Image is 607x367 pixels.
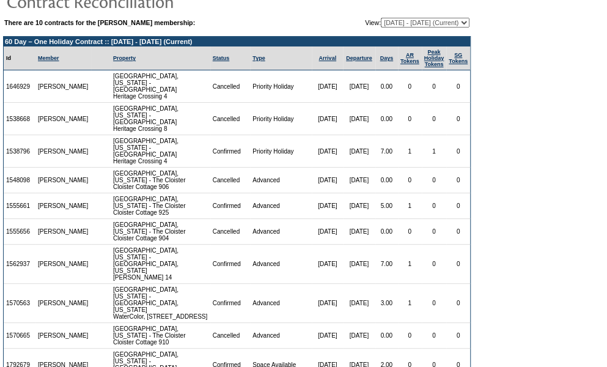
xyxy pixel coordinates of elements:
td: 1538668 [4,103,35,135]
td: [PERSON_NAME] [35,168,91,193]
td: [PERSON_NAME] [35,103,91,135]
td: 1570563 [4,284,35,323]
td: 60 Day – One Holiday Contract :: [DATE] - [DATE] (Current) [4,37,470,46]
td: 0 [398,168,422,193]
td: 1538796 [4,135,35,168]
td: [DATE] [312,323,342,349]
td: [DATE] [312,219,342,245]
td: 0 [446,245,470,284]
a: Peak HolidayTokens [424,49,444,67]
td: 0 [446,193,470,219]
td: [DATE] [312,70,342,103]
a: Days [380,55,393,61]
td: [DATE] [343,193,375,219]
td: [DATE] [343,70,375,103]
td: [PERSON_NAME] [35,245,91,284]
td: Advanced [250,284,312,323]
td: [PERSON_NAME] [35,323,91,349]
td: 7.00 [375,135,398,168]
td: [GEOGRAPHIC_DATA], [US_STATE] - The Cloister Cloister Cottage 904 [111,219,210,245]
td: 3.00 [375,284,398,323]
td: 0 [398,70,422,103]
td: 0.00 [375,70,398,103]
td: 0 [398,323,422,349]
td: [PERSON_NAME] [35,284,91,323]
td: 1 [398,245,422,284]
td: [DATE] [312,284,342,323]
td: 1646929 [4,70,35,103]
td: 0 [422,219,447,245]
td: 0 [446,323,470,349]
td: [GEOGRAPHIC_DATA], [US_STATE] - [GEOGRAPHIC_DATA] Heritage Crossing 8 [111,103,210,135]
td: [DATE] [312,135,342,168]
td: Confirmed [210,193,251,219]
td: [DATE] [312,103,342,135]
td: Id [4,46,35,70]
td: [DATE] [343,168,375,193]
td: [DATE] [343,103,375,135]
td: Advanced [250,219,312,245]
td: 0 [422,70,447,103]
td: 0 [446,284,470,323]
td: 0 [422,323,447,349]
td: 0 [398,103,422,135]
td: [GEOGRAPHIC_DATA], [US_STATE] - [GEOGRAPHIC_DATA] Heritage Crossing 4 [111,70,210,103]
td: Priority Holiday [250,70,312,103]
td: 5.00 [375,193,398,219]
td: [DATE] [343,135,375,168]
a: Arrival [318,55,336,61]
td: Cancelled [210,103,251,135]
td: Confirmed [210,245,251,284]
a: Type [252,55,265,61]
td: [DATE] [312,168,342,193]
td: View: [305,18,469,28]
td: 0 [446,219,470,245]
td: 1555656 [4,219,35,245]
td: [GEOGRAPHIC_DATA], [US_STATE] - [GEOGRAPHIC_DATA], [US_STATE] [PERSON_NAME] 14 [111,245,210,284]
a: SGTokens [449,52,468,64]
a: Member [38,55,59,61]
td: 0 [446,103,470,135]
td: 1 [398,135,422,168]
td: Advanced [250,168,312,193]
td: Priority Holiday [250,103,312,135]
td: 1 [398,284,422,323]
b: There are 10 contracts for the [PERSON_NAME] membership: [4,19,195,26]
td: [GEOGRAPHIC_DATA], [US_STATE] - [GEOGRAPHIC_DATA] Heritage Crossing 4 [111,135,210,168]
td: 1548098 [4,168,35,193]
td: 1562937 [4,245,35,284]
td: 0 [398,219,422,245]
td: Advanced [250,323,312,349]
td: [PERSON_NAME] [35,219,91,245]
a: Departure [346,55,372,61]
td: Cancelled [210,168,251,193]
td: [GEOGRAPHIC_DATA], [US_STATE] - The Cloister Cloister Cottage 925 [111,193,210,219]
td: 0 [446,168,470,193]
td: [DATE] [312,193,342,219]
td: 0 [446,135,470,168]
td: 1 [398,193,422,219]
td: 1555661 [4,193,35,219]
td: 0.00 [375,323,398,349]
td: [PERSON_NAME] [35,70,91,103]
td: [PERSON_NAME] [35,135,91,168]
td: [PERSON_NAME] [35,193,91,219]
td: 0 [422,284,447,323]
td: [GEOGRAPHIC_DATA], [US_STATE] - [GEOGRAPHIC_DATA], [US_STATE] WaterColor, [STREET_ADDRESS] [111,284,210,323]
td: 0 [422,103,447,135]
td: 1570665 [4,323,35,349]
td: Cancelled [210,219,251,245]
td: Confirmed [210,284,251,323]
td: Advanced [250,193,312,219]
a: Property [113,55,136,61]
td: Confirmed [210,135,251,168]
td: [DATE] [312,245,342,284]
td: 7.00 [375,245,398,284]
td: [DATE] [343,284,375,323]
td: [DATE] [343,219,375,245]
td: Priority Holiday [250,135,312,168]
td: 0 [446,70,470,103]
td: [DATE] [343,245,375,284]
td: Advanced [250,245,312,284]
td: 0 [422,245,447,284]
